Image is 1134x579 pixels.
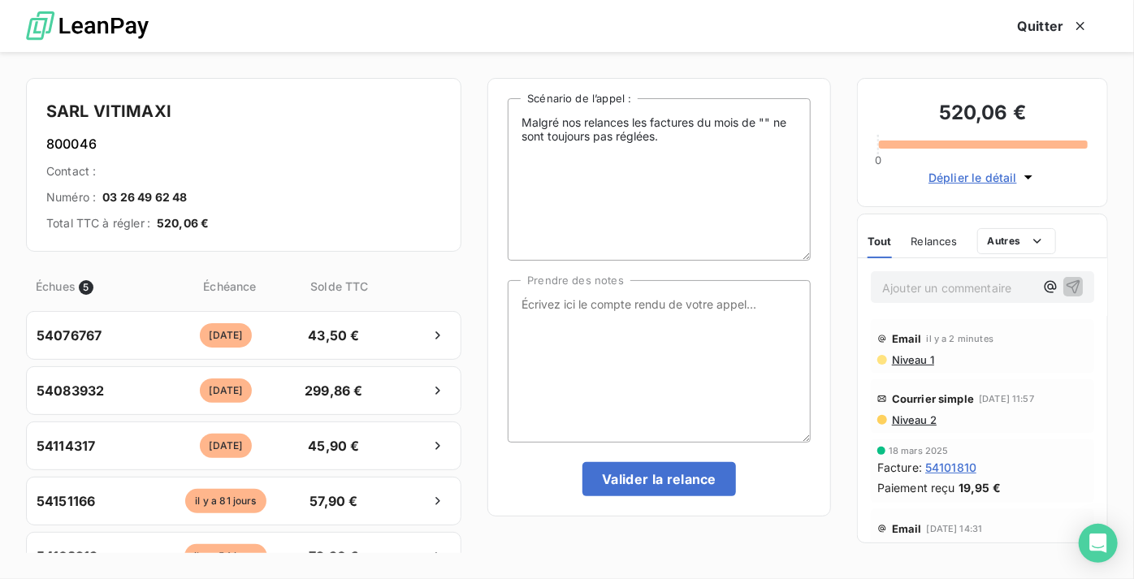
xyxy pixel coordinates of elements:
[924,168,1041,187] button: Déplier le détail
[37,326,102,345] span: 54076767
[37,436,95,456] span: 54114317
[291,381,376,400] span: 299,86 €
[868,235,892,248] span: Tout
[927,524,983,534] span: [DATE] 14:31
[200,434,253,458] span: [DATE]
[925,459,976,476] span: 54101810
[892,332,922,345] span: Email
[928,169,1017,186] span: Déplier le détail
[46,163,96,179] span: Contact :
[875,153,881,166] span: 0
[291,491,376,511] span: 57,90 €
[296,278,382,295] span: Solde TTC
[79,280,93,295] span: 5
[892,392,974,405] span: Courrier simple
[36,278,76,295] span: Échues
[877,98,1088,131] h3: 520,06 €
[37,547,97,566] span: 54168219
[959,479,1001,496] span: 19,95 €
[185,489,266,513] span: il y a 81 jours
[877,459,922,476] span: Facture :
[877,479,955,496] span: Paiement reçu
[184,544,266,568] span: il y a 54 jours
[998,9,1108,43] button: Quitter
[508,98,811,261] textarea: Malgré nos relances les factures du mois de "" ne sont toujours pas réglées.
[46,98,441,124] h4: SARL VITIMAXI
[291,326,376,345] span: 43,50 €
[37,491,95,511] span: 54151166
[291,436,376,456] span: 45,90 €
[200,378,253,403] span: [DATE]
[157,215,209,231] span: 520,06 €
[26,4,149,49] img: logo LeanPay
[979,394,1034,404] span: [DATE] 11:57
[911,235,958,248] span: Relances
[890,413,937,426] span: Niveau 2
[291,547,376,566] span: 72,90 €
[37,381,104,400] span: 54083932
[46,215,150,231] span: Total TTC à régler :
[892,522,922,535] span: Email
[1079,524,1118,563] div: Open Intercom Messenger
[200,323,253,348] span: [DATE]
[582,462,736,496] button: Valider la relance
[890,353,934,366] span: Niveau 1
[977,228,1056,254] button: Autres
[167,278,294,295] span: Échéance
[889,446,949,456] span: 18 mars 2025
[46,134,441,153] h6: 800046
[927,334,993,344] span: il y a 2 minutes
[102,189,187,205] span: 03 26 49 62 48
[46,189,96,205] span: Numéro :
